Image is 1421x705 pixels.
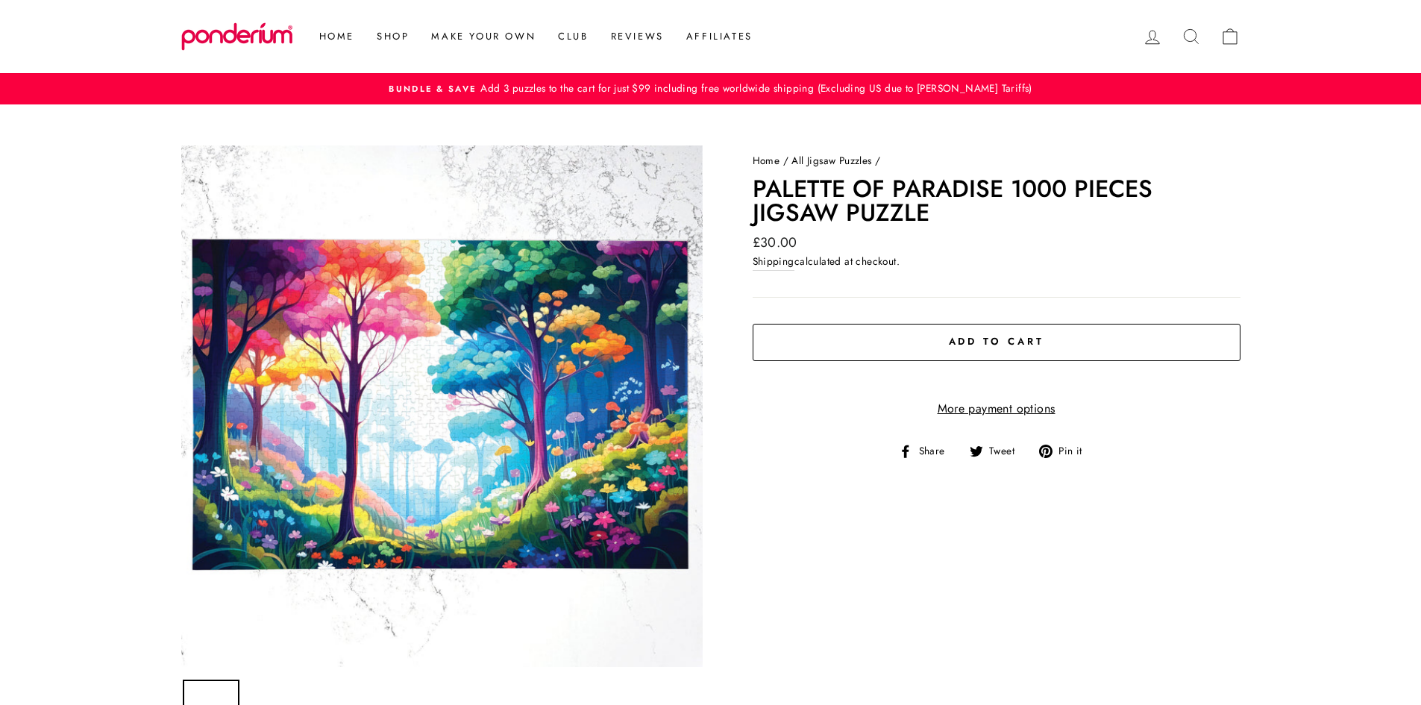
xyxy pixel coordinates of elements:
h1: Palette of Paradise 1000 Pieces Jigsaw Puzzle [753,177,1240,225]
a: Home [308,23,366,50]
ul: Primary [301,23,764,50]
img: Ponderium [181,22,293,51]
span: Bundle & Save [389,83,477,95]
a: All Jigsaw Puzzles [791,153,871,168]
a: Home [753,153,780,168]
span: Tweet [987,443,1026,460]
span: Share [917,443,956,460]
span: / [875,153,880,168]
span: £30.00 [753,233,797,252]
span: Add to cart [949,334,1044,348]
a: Affiliates [675,23,764,50]
span: / [783,153,788,168]
a: Make Your Own [420,23,547,50]
nav: breadcrumbs [753,153,1240,169]
span: Add 3 puzzles to the cart for just $99 including free worldwide shipping (Excluding US due to [PE... [477,81,1032,95]
div: calculated at checkout. [753,254,1240,271]
button: Add to cart [753,324,1240,361]
a: Reviews [600,23,675,50]
a: Bundle & SaveAdd 3 puzzles to the cart for just $99 including free worldwide shipping (Excluding ... [185,81,1237,97]
a: Shipping [753,254,794,271]
a: Shop [366,23,420,50]
a: More payment options [753,399,1240,419]
a: Club [547,23,599,50]
span: Pin it [1056,443,1093,460]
